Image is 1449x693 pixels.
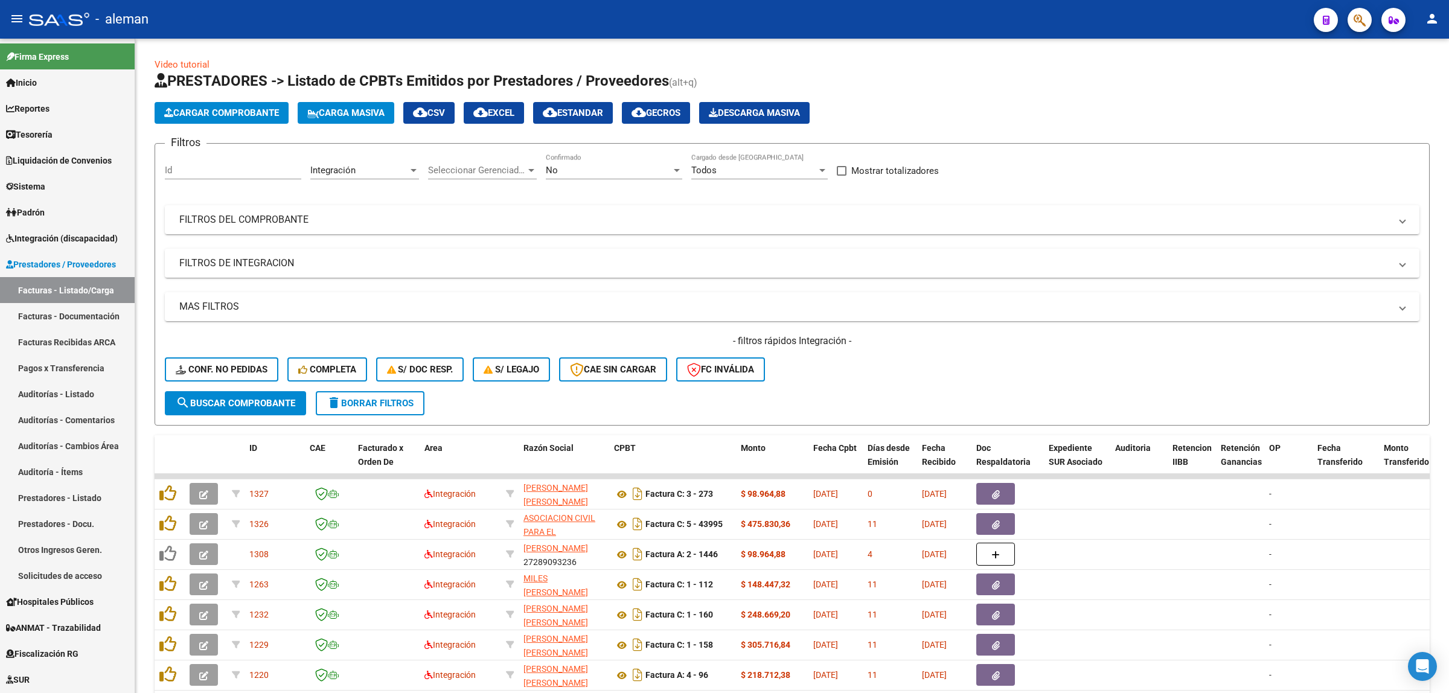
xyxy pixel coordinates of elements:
[305,435,353,488] datatable-header-cell: CAE
[645,580,713,590] strong: Factura C: 1 - 112
[424,580,476,589] span: Integración
[327,398,414,409] span: Borrar Filtros
[6,258,116,271] span: Prestadores / Proveedores
[922,489,947,499] span: [DATE]
[1168,435,1216,488] datatable-header-cell: Retencion IIBB
[630,484,645,503] i: Descargar documento
[165,205,1419,234] mat-expansion-panel-header: FILTROS DEL COMPROBANTE
[863,435,917,488] datatable-header-cell: Días desde Emisión
[424,489,476,499] span: Integración
[6,673,30,686] span: SUR
[523,483,588,506] span: [PERSON_NAME] [PERSON_NAME]
[287,357,367,382] button: Completa
[1313,435,1379,488] datatable-header-cell: Fecha Transferido
[808,435,863,488] datatable-header-cell: Fecha Cpbt
[1269,443,1281,453] span: OP
[1269,640,1271,650] span: -
[249,610,269,619] span: 1232
[736,435,808,488] datatable-header-cell: Monto
[298,102,394,124] button: Carga Masiva
[971,435,1044,488] datatable-header-cell: Doc Respaldatoria
[813,489,838,499] span: [DATE]
[6,206,45,219] span: Padrón
[741,610,790,619] strong: $ 248.669,20
[424,640,476,650] span: Integración
[813,640,838,650] span: [DATE]
[6,76,37,89] span: Inicio
[523,604,588,627] span: [PERSON_NAME] [PERSON_NAME]
[6,50,69,63] span: Firma Express
[523,541,604,567] div: 27289093236
[155,72,669,89] span: PRESTADORES -> Listado de CPBTs Emitidos por Prestadores / Proveedores
[179,300,1390,313] mat-panel-title: MAS FILTROS
[813,443,857,453] span: Fecha Cpbt
[523,481,604,506] div: 20233421260
[249,489,269,499] span: 1327
[6,180,45,193] span: Sistema
[327,395,341,410] mat-icon: delete
[922,519,947,529] span: [DATE]
[645,640,713,650] strong: Factura C: 1 - 158
[473,357,550,382] button: S/ legajo
[310,443,325,453] span: CAE
[1115,443,1151,453] span: Auditoria
[922,670,947,680] span: [DATE]
[741,580,790,589] strong: $ 148.447,32
[630,605,645,624] i: Descargar documento
[245,435,305,488] datatable-header-cell: ID
[473,107,514,118] span: EXCEL
[622,102,690,124] button: Gecros
[851,164,939,178] span: Mostrar totalizadores
[741,549,785,559] strong: $ 98.964,88
[813,519,838,529] span: [DATE]
[1110,435,1168,488] datatable-header-cell: Auditoria
[630,635,645,654] i: Descargar documento
[645,610,713,620] strong: Factura C: 1 - 160
[699,102,810,124] app-download-masive: Descarga masiva de comprobantes (adjuntos)
[741,670,790,680] strong: $ 218.712,38
[741,640,790,650] strong: $ 305.716,84
[917,435,971,488] datatable-header-cell: Fecha Recibido
[165,334,1419,348] h4: - filtros rápidos Integración -
[179,213,1390,226] mat-panel-title: FILTROS DEL COMPROBANTE
[1269,670,1271,680] span: -
[868,489,872,499] span: 0
[420,435,501,488] datatable-header-cell: Area
[609,435,736,488] datatable-header-cell: CPBT
[523,513,603,592] span: ASOCIACION CIVIL PARA EL DESARROLLO DE LA EDUCACION ESPECIAL Y LA INTEGRACION ADEEI
[523,511,604,537] div: 30697586942
[403,102,455,124] button: CSV
[1269,610,1271,619] span: -
[10,11,24,26] mat-icon: menu
[630,514,645,534] i: Descargar documento
[165,134,206,151] h3: Filtros
[741,443,766,453] span: Monto
[1269,489,1271,499] span: -
[523,632,604,657] div: 23261482274
[6,621,101,634] span: ANMAT - Trazabilidad
[424,519,476,529] span: Integración
[630,575,645,594] i: Descargar documento
[523,602,604,627] div: 23261482274
[868,640,877,650] span: 11
[533,102,613,124] button: Estandar
[630,544,645,564] i: Descargar documento
[249,640,269,650] span: 1229
[387,364,453,375] span: S/ Doc Resp.
[691,165,717,176] span: Todos
[95,6,149,33] span: - aleman
[699,102,810,124] button: Descarga Masiva
[316,391,424,415] button: Borrar Filtros
[165,357,278,382] button: Conf. no pedidas
[1379,435,1445,488] datatable-header-cell: Monto Transferido
[523,443,574,453] span: Razón Social
[249,580,269,589] span: 1263
[1049,443,1102,467] span: Expediente SUR Asociado
[1425,11,1439,26] mat-icon: person
[1384,443,1429,467] span: Monto Transferido
[976,443,1031,467] span: Doc Respaldatoria
[922,580,947,589] span: [DATE]
[645,520,723,529] strong: Factura C: 5 - 43995
[614,443,636,453] span: CPBT
[473,105,488,120] mat-icon: cloud_download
